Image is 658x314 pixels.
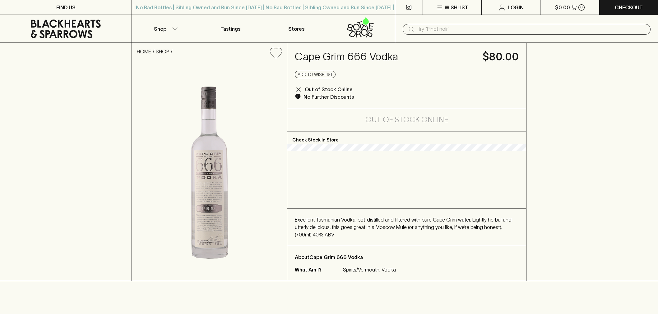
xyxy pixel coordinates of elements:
[132,64,287,281] img: 3215.png
[220,25,240,33] p: Tastings
[267,45,285,61] button: Add to wishlist
[56,4,76,11] p: FIND US
[287,132,526,144] p: Check Stock In Store
[295,217,512,237] span: Excellent Tasmanian Vodka, pot-distilled and filtered with pure Cape Grim water. Lightly herbal a...
[305,86,353,93] p: Out of Stock Online
[343,266,396,273] p: Spirits/Vermouth, Vodka
[295,266,341,273] p: What Am I?
[132,15,197,43] button: Shop
[295,50,475,63] h4: Cape Grim 666 Vodka
[365,115,448,125] h5: Out of Stock Online
[555,4,570,11] p: $0.00
[483,50,519,63] h4: $80.00
[508,4,524,11] p: Login
[263,15,329,43] a: Stores
[445,4,468,11] p: Wishlist
[154,25,166,33] p: Shop
[198,15,263,43] a: Tastings
[288,25,304,33] p: Stores
[418,24,646,34] input: Try "Pinot noir"
[156,49,169,54] a: SHOP
[137,49,151,54] a: HOME
[304,93,354,101] p: No Further Discounts
[295,253,519,261] p: About Cape Grim 666 Vodka
[580,6,583,9] p: 0
[295,71,336,78] button: Add to wishlist
[615,4,643,11] p: Checkout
